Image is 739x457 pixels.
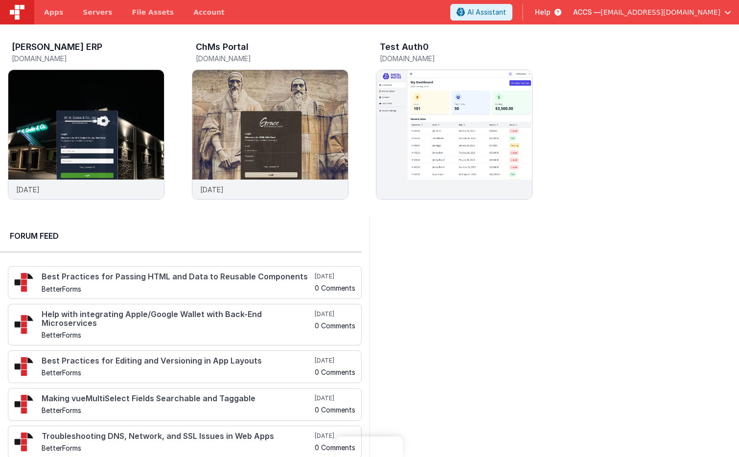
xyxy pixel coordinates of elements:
a: Best Practices for Editing and Versioning in App Layouts BetterForms [DATE] 0 Comments [8,350,362,383]
h5: BetterForms [42,444,313,452]
span: Apps [44,7,63,17]
button: ACCS — [EMAIL_ADDRESS][DOMAIN_NAME] [573,7,731,17]
h5: [DATE] [315,394,355,402]
h5: 0 Comments [315,368,355,376]
iframe: Marker.io feedback button [336,436,403,457]
h4: Troubleshooting DNS, Network, and SSL Issues in Web Apps [42,432,313,441]
h3: ChMs Portal [196,42,249,52]
h4: Help with integrating Apple/Google Wallet with Back-End Microservices [42,310,313,327]
h2: Forum Feed [10,230,352,242]
img: 295_2.png [14,273,34,292]
span: File Assets [132,7,174,17]
span: ACCS — [573,7,600,17]
a: Best Practices for Passing HTML and Data to Reusable Components BetterForms [DATE] 0 Comments [8,266,362,299]
h5: [DATE] [315,273,355,280]
h5: 0 Comments [315,444,355,451]
h5: BetterForms [42,285,313,293]
h5: 0 Comments [315,322,355,329]
img: 295_2.png [14,315,34,334]
h5: [DOMAIN_NAME] [12,55,164,62]
h5: [DOMAIN_NAME] [380,55,532,62]
a: Making vueMultiSelect Fields Searchable and Taggable BetterForms [DATE] 0 Comments [8,388,362,421]
h4: Best Practices for Editing and Versioning in App Layouts [42,357,313,366]
button: AI Assistant [450,4,512,21]
h4: Best Practices for Passing HTML and Data to Reusable Components [42,273,313,281]
span: Servers [83,7,112,17]
h3: Test Auth0 [380,42,429,52]
h5: [DATE] [315,432,355,440]
span: Help [535,7,551,17]
h5: BetterForms [42,407,313,414]
p: [DATE] [200,184,224,195]
h5: BetterForms [42,331,313,339]
a: Help with integrating Apple/Google Wallet with Back-End Microservices BetterForms [DATE] 0 Comments [8,304,362,345]
span: [EMAIL_ADDRESS][DOMAIN_NAME] [600,7,720,17]
h5: [DATE] [315,310,355,318]
img: 295_2.png [14,432,34,452]
h5: [DATE] [315,357,355,365]
h5: [DOMAIN_NAME] [196,55,348,62]
img: 295_2.png [14,394,34,414]
h5: 0 Comments [315,284,355,292]
span: AI Assistant [467,7,506,17]
h5: 0 Comments [315,406,355,413]
h5: BetterForms [42,369,313,376]
img: 295_2.png [14,357,34,376]
h3: [PERSON_NAME] ERP [12,42,102,52]
h4: Making vueMultiSelect Fields Searchable and Taggable [42,394,313,403]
